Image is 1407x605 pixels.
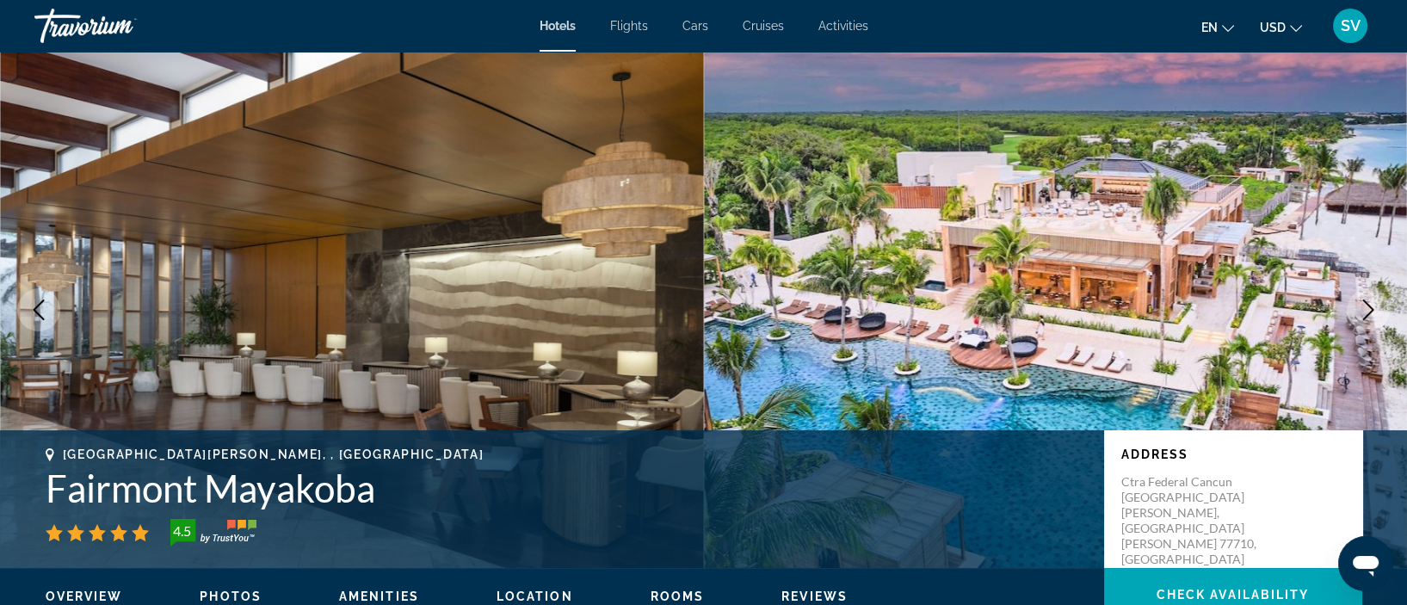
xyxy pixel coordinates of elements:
[34,3,207,48] a: Travorium
[540,19,576,33] a: Hotels
[63,448,484,461] span: [GEOGRAPHIC_DATA][PERSON_NAME], , [GEOGRAPHIC_DATA]
[818,19,868,33] a: Activities
[1341,17,1361,34] span: SV
[170,519,256,546] img: trustyou-badge-hor.svg
[610,19,648,33] a: Flights
[1260,15,1302,40] button: Change currency
[339,589,419,604] button: Amenities
[46,589,123,604] button: Overview
[497,589,573,604] button: Location
[339,590,419,603] span: Amenities
[781,590,848,603] span: Reviews
[682,19,708,33] a: Cars
[1347,288,1390,331] button: Next image
[1338,536,1393,591] iframe: Button to launch messaging window
[651,590,705,603] span: Rooms
[200,590,262,603] span: Photos
[1121,474,1259,567] p: Ctra Federal Cancun [GEOGRAPHIC_DATA][PERSON_NAME], [GEOGRAPHIC_DATA][PERSON_NAME] 77710, [GEOGRA...
[1260,21,1286,34] span: USD
[46,590,123,603] span: Overview
[200,589,262,604] button: Photos
[743,19,784,33] a: Cruises
[651,589,705,604] button: Rooms
[165,521,200,541] div: 4.5
[1328,8,1373,44] button: User Menu
[1157,588,1310,602] span: Check Availability
[17,288,60,331] button: Previous image
[781,589,848,604] button: Reviews
[1201,15,1234,40] button: Change language
[1201,21,1218,34] span: en
[46,466,1087,510] h1: Fairmont Mayakoba
[1121,448,1345,461] p: Address
[497,590,573,603] span: Location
